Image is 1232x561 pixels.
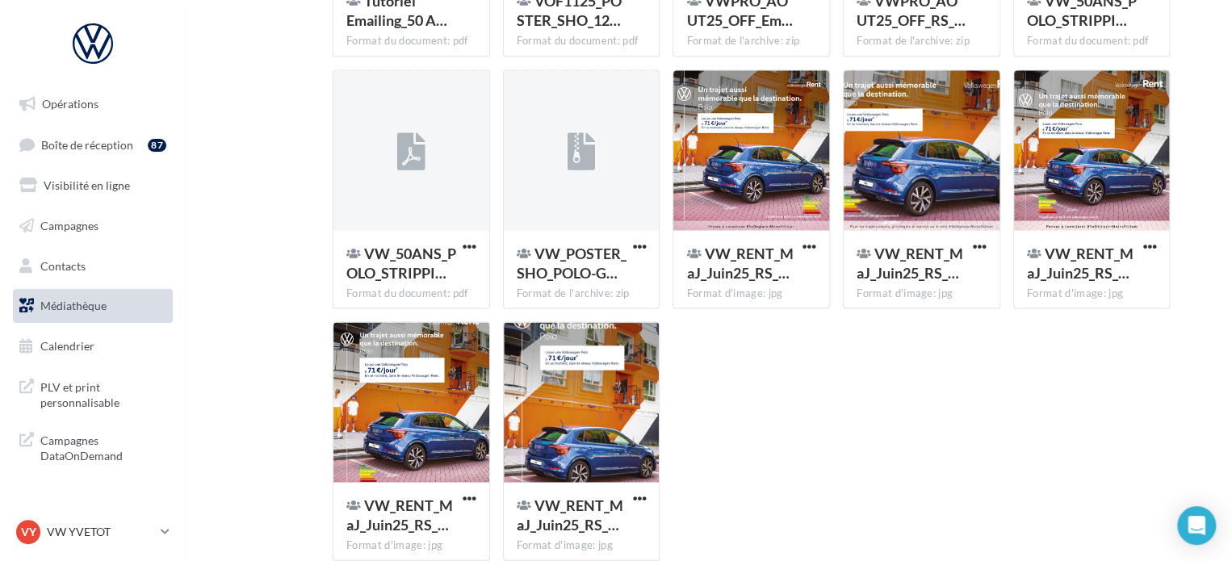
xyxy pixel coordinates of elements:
div: Format de l'archive: zip [857,34,987,48]
span: PLV et print personnalisable [40,376,166,411]
span: Campagnes [40,219,98,232]
a: Contacts [10,249,176,283]
p: VW YVETOT [47,524,154,540]
div: Format d'image: jpg [517,538,647,552]
a: PLV et print personnalisable [10,370,176,417]
div: Format de l'archive: zip [686,34,816,48]
span: Campagnes DataOnDemand [40,429,166,464]
span: VW_RENT_MaJ_Juin25_RS_Polo_GMB_720x720px [1027,244,1134,281]
a: Boîte de réception87 [10,128,176,162]
span: VW_RENT_MaJ_Juin25_RS_Polo_GMB [857,244,963,281]
div: Format d'image: jpg [1027,286,1157,300]
div: Format du document: pdf [346,286,476,300]
div: Format du document: pdf [1027,34,1157,48]
a: VY VW YVETOT [13,517,173,547]
a: Visibilité en ligne [10,169,176,203]
span: VW_POSTER_SHO_POLO-GTI_120x80_HD.pdf [517,244,626,281]
span: VW_RENT_MaJ_Juin25_RS_Polo_STORY [517,496,623,533]
span: VW_50ANS_POLO_STRIPPING_10000X400mm_Noir_HD [346,244,456,281]
span: VY [21,524,36,540]
span: Médiathèque [40,299,107,312]
div: Open Intercom Messenger [1177,506,1216,545]
span: Opérations [42,97,98,111]
div: Format du document: pdf [346,34,476,48]
span: Visibilité en ligne [44,178,130,192]
a: Médiathèque [10,289,176,323]
a: Campagnes [10,209,176,243]
div: Format de l'archive: zip [517,286,647,300]
div: Format d'image: jpg [346,538,476,552]
a: Opérations [10,87,176,121]
div: Format du document: pdf [517,34,647,48]
span: VW_RENT_MaJ_Juin25_RS_Polo_CARRE [686,244,793,281]
a: Calendrier [10,329,176,363]
a: Campagnes DataOnDemand [10,423,176,471]
div: Format d'image: jpg [686,286,816,300]
span: Contacts [40,258,86,272]
div: Format d'image: jpg [857,286,987,300]
span: Calendrier [40,339,94,353]
div: 87 [148,139,166,152]
span: VW_RENT_MaJ_Juin25_RS_Polo_INSTA [346,496,453,533]
span: Boîte de réception [41,137,133,151]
